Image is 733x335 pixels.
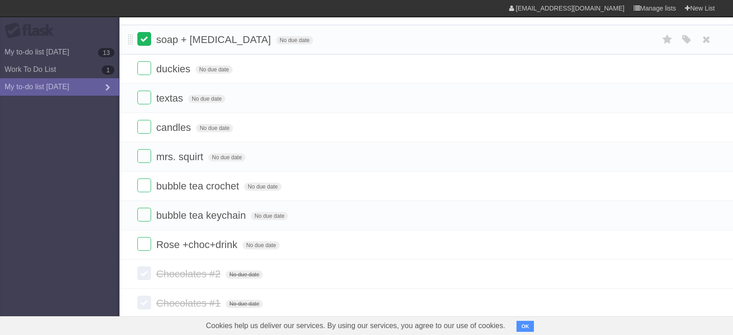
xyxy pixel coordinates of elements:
div: Flask [5,22,60,39]
label: Done [137,208,151,222]
label: Done [137,237,151,251]
span: No due date [276,36,313,44]
label: Star task [659,32,676,47]
label: Done [137,91,151,104]
span: soap + [MEDICAL_DATA] [156,34,273,45]
button: OK [516,321,534,332]
label: Done [137,61,151,75]
span: No due date [226,270,263,279]
span: No due date [244,183,281,191]
span: Chocolates #1 [156,297,223,309]
span: Rose +choc+drink [156,239,239,250]
span: No due date [226,300,263,308]
b: 1 [102,65,114,75]
span: No due date [251,212,288,220]
label: Done [137,178,151,192]
b: 13 [98,48,114,57]
label: Done [137,32,151,46]
span: No due date [243,241,280,249]
label: Done [137,149,151,163]
span: duckies [156,63,193,75]
span: mrs. squirt [156,151,206,162]
span: bubble tea crochet [156,180,241,192]
span: Cookies help us deliver our services. By using our services, you agree to our use of cookies. [197,317,515,335]
span: bubble tea keychain [156,210,248,221]
label: Done [137,296,151,309]
label: Done [137,266,151,280]
span: No due date [188,95,225,103]
span: No due date [208,153,245,162]
label: Done [137,120,151,134]
span: Chocolates #2 [156,268,223,280]
span: No due date [195,65,233,74]
span: textas [156,92,185,104]
span: No due date [196,124,233,132]
span: candles [156,122,193,133]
